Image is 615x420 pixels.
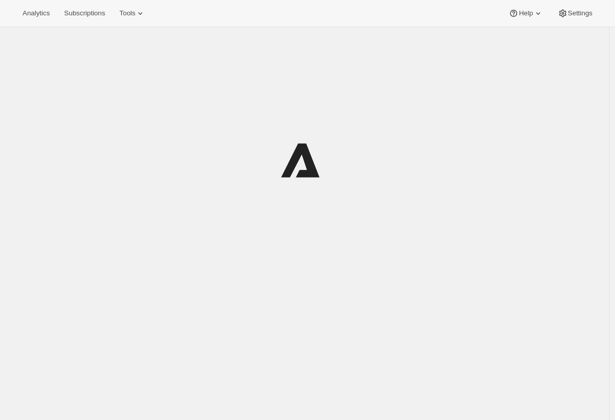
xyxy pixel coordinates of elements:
button: Tools [113,6,152,20]
button: Settings [552,6,599,20]
button: Help [502,6,549,20]
span: Subscriptions [64,9,105,17]
button: Analytics [16,6,56,20]
span: Settings [568,9,592,17]
span: Tools [119,9,135,17]
button: Subscriptions [58,6,111,20]
span: Analytics [23,9,50,17]
span: Help [519,9,533,17]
